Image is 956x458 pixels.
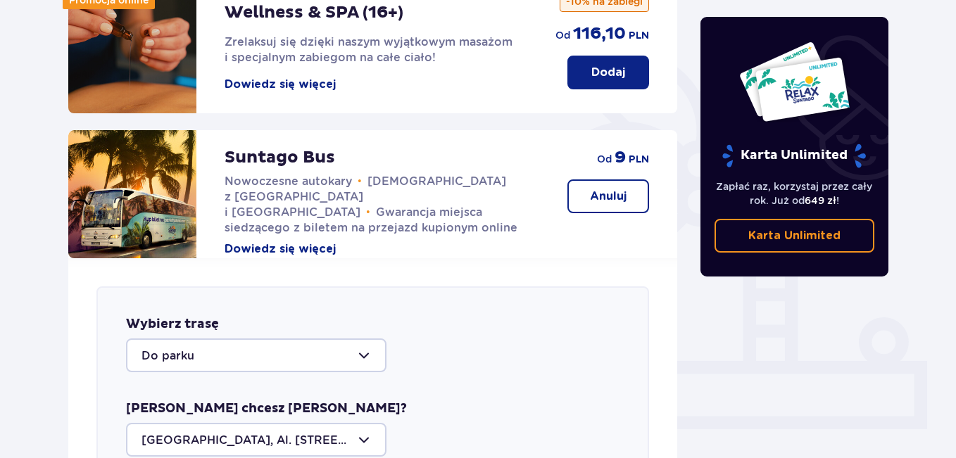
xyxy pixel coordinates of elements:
[225,35,512,64] span: Zrelaksuj się dzięki naszym wyjątkowym masażom i specjalnym zabiegom na całe ciało!
[715,219,875,253] a: Karta Unlimited
[615,147,626,168] span: 9
[805,195,836,206] span: 649 zł
[590,189,627,204] p: Anuluj
[358,174,362,189] span: •
[715,179,875,208] p: Zapłać raz, korzystaj przez cały rok. Już od !
[225,2,403,23] p: Wellness & SPA (16+)
[591,65,625,80] p: Dodaj
[567,56,649,89] button: Dodaj
[126,316,219,333] p: Wybierz trasę
[629,153,649,167] span: PLN
[126,400,407,417] p: [PERSON_NAME] chcesz [PERSON_NAME]?
[573,23,626,44] span: 116,10
[567,179,649,213] button: Anuluj
[738,41,850,122] img: Dwie karty całoroczne do Suntago z napisem 'UNLIMITED RELAX', na białym tle z tropikalnymi liśćmi...
[225,77,336,92] button: Dowiedz się więcej
[68,130,196,258] img: attraction
[225,174,506,219] span: [DEMOGRAPHIC_DATA] z [GEOGRAPHIC_DATA] i [GEOGRAPHIC_DATA]
[597,152,612,166] span: od
[225,174,352,188] span: Nowoczesne autokary
[555,28,570,42] span: od
[225,241,336,257] button: Dowiedz się więcej
[366,205,370,220] span: •
[748,228,841,243] p: Karta Unlimited
[721,144,867,168] p: Karta Unlimited
[629,29,649,43] span: PLN
[225,147,335,168] p: Suntago Bus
